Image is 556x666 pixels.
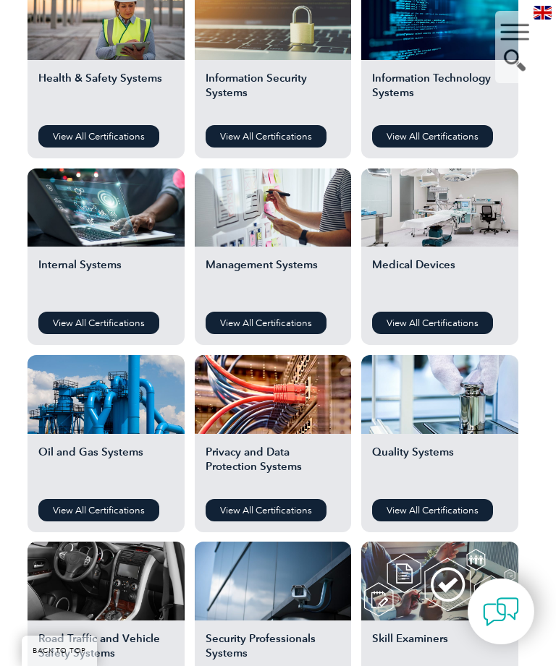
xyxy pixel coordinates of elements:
[206,499,327,521] a: View All Certifications
[206,125,327,148] a: View All Certifications
[38,445,174,488] h2: Oil and Gas Systems
[372,445,507,488] h2: Quality Systems
[372,499,493,521] a: View All Certifications
[483,594,519,630] img: contact-chat.png
[372,71,507,114] h2: Information Technology Systems
[38,71,174,114] h2: Health & Safety Systems
[206,445,341,488] h2: Privacy and Data Protection Systems
[534,6,552,20] img: en
[38,499,159,521] a: View All Certifications
[38,257,174,301] h2: Internal Systems
[206,71,341,114] h2: Information Security Systems
[22,636,97,666] a: BACK TO TOP
[38,125,159,148] a: View All Certifications
[206,257,341,301] h2: Management Systems
[372,312,493,334] a: View All Certifications
[372,257,507,301] h2: Medical Devices
[372,125,493,148] a: View All Certifications
[38,312,159,334] a: View All Certifications
[206,312,327,334] a: View All Certifications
